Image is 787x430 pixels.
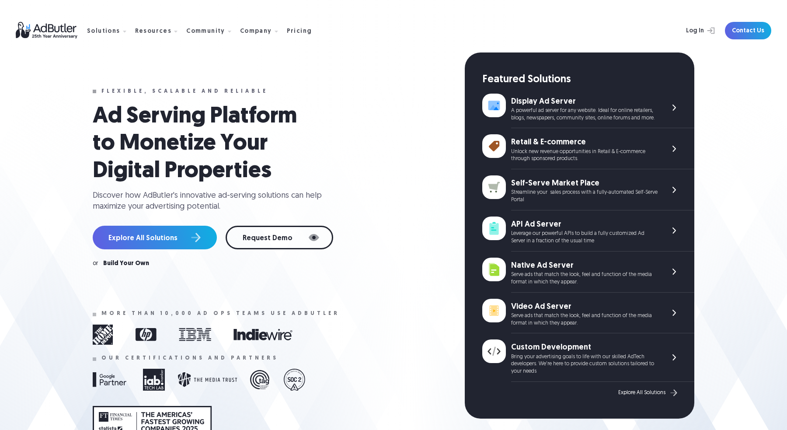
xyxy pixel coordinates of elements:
[287,27,319,35] a: Pricing
[482,128,694,169] a: Retail & E-commerce Unlock new revenue opportunities in Retail & E-commerce through sponsored pro...
[482,169,694,210] a: Self-Serve Market Place Streamline your sales process with a fully-automated Self-Serve Portal
[482,87,694,129] a: Display Ad Server A powerful ad server for any website. Ideal for online retailers, blogs, newspa...
[93,190,329,212] div: Discover how AdButler's innovative ad-serving solutions can help maximize your advertising potent...
[93,226,217,249] a: Explore All Solutions
[186,28,225,35] div: Community
[482,293,694,334] a: Video Ad Server Serve ads that match the look, feel and function of the media format in which the...
[511,353,658,375] div: Bring your advertising goals to life with our skilled AdTech developers. We're here to provide cu...
[103,261,149,267] a: Build Your Own
[618,390,665,396] div: Explore All Solutions
[240,28,272,35] div: Company
[287,28,312,35] div: Pricing
[87,28,120,35] div: Solutions
[482,252,694,293] a: Native Ad Server Serve ads that match the look, feel and function of the media format in which th...
[618,387,679,399] a: Explore All Solutions
[511,137,658,148] div: Retail & E-commerce
[482,210,694,252] a: API Ad Server Leverage our powerful APIs to build a fully customized Ad Server in a fraction of t...
[482,73,694,87] div: Featured Solutions
[135,28,172,35] div: Resources
[511,148,658,163] div: Unlock new revenue opportunities in Retail & E-commerce through sponsored products.
[511,107,658,122] div: A powerful ad server for any website. Ideal for online retailers, blogs, newspapers, community si...
[511,189,658,204] div: Streamline your sales process with a fully-automated Self-Serve Portal
[101,311,340,317] div: More than 10,000 ad ops teams use adbutler
[93,103,320,185] h1: Ad Serving Platform to Monetize Your Digital Properties
[511,342,658,353] div: Custom Development
[511,271,658,286] div: Serve ads that match the look, feel and function of the media format in which they appear.
[511,260,658,271] div: Native Ad Server
[511,312,658,327] div: Serve ads that match the look, feel and function of the media format in which they appear.
[511,219,658,230] div: API Ad Server
[511,96,658,107] div: Display Ad Server
[226,226,333,249] a: Request Demo
[511,178,658,189] div: Self-Serve Market Place
[482,333,694,382] a: Custom Development Bring your advertising goals to life with our skilled AdTech developers. We're...
[725,22,771,39] a: Contact Us
[663,22,720,39] a: Log In
[93,261,98,267] div: or
[101,88,268,94] div: Flexible, scalable and reliable
[511,301,658,312] div: Video Ad Server
[511,230,658,245] div: Leverage our powerful APIs to build a fully customized Ad Server in a fraction of the usual time
[101,355,279,361] div: Our certifications and partners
